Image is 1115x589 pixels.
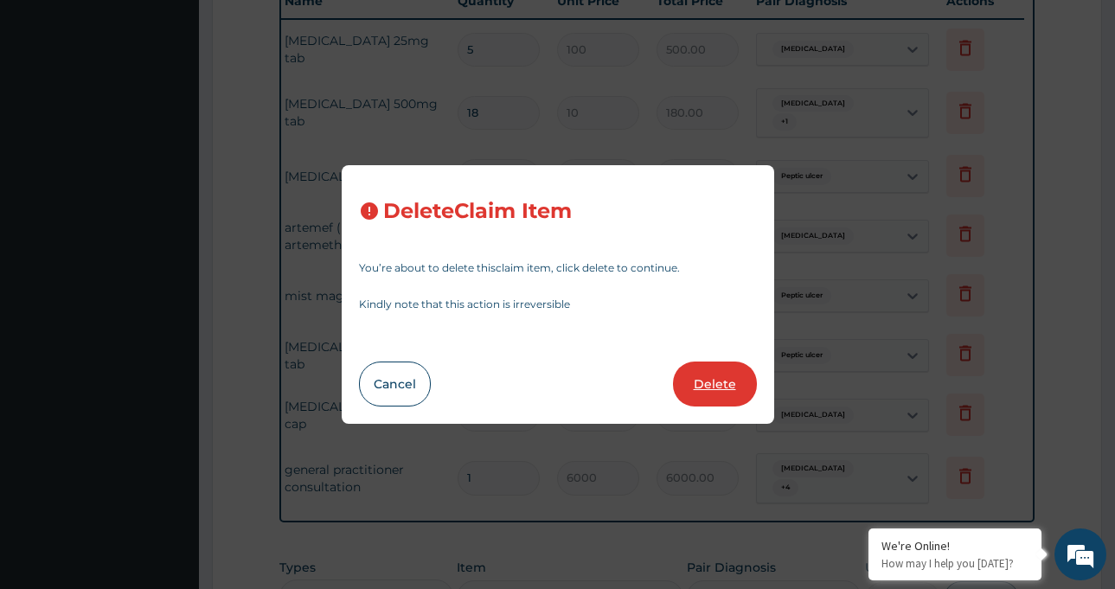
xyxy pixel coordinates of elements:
[9,400,330,460] textarea: Type your message and hit 'Enter'
[90,97,291,119] div: Chat with us now
[100,182,239,356] span: We're online!
[284,9,325,50] div: Minimize live chat window
[881,556,1028,571] p: How may I help you today?
[881,538,1028,554] div: We're Online!
[383,200,572,223] h3: Delete Claim Item
[359,362,431,407] button: Cancel
[32,86,70,130] img: d_794563401_company_1708531726252_794563401
[673,362,757,407] button: Delete
[359,299,757,310] p: Kindly note that this action is irreversible
[359,263,757,273] p: You’re about to delete this claim item , click delete to continue.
